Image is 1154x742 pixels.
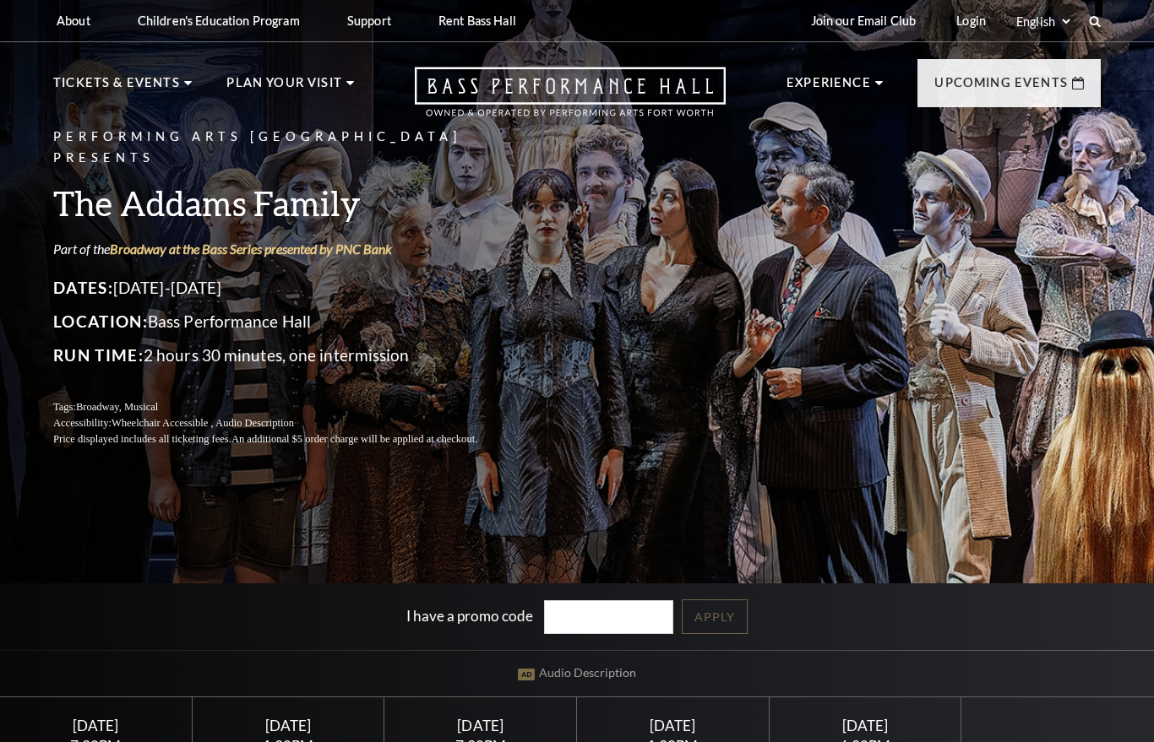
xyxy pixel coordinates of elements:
a: Broadway at the Bass Series presented by PNC Bank [110,241,392,257]
p: Upcoming Events [934,73,1068,103]
span: Broadway, Musical [76,401,158,413]
p: 2 hours 30 minutes, one intermission [53,342,518,369]
label: I have a promo code [406,606,533,624]
span: Wheelchair Accessible , Audio Description [112,417,294,429]
p: Performing Arts [GEOGRAPHIC_DATA] Presents [53,127,518,169]
p: Experience [787,73,871,103]
select: Select: [1013,14,1073,30]
h3: The Addams Family [53,181,518,225]
p: Bass Performance Hall [53,308,518,335]
span: Run Time: [53,345,144,365]
span: An additional $5 order charge will be applied at checkout. [231,433,477,445]
p: Tickets & Events [53,73,180,103]
p: Support [347,14,391,28]
p: Accessibility: [53,415,518,431]
div: [DATE] [405,717,556,734]
p: Rent Bass Hall [438,14,516,28]
div: [DATE] [212,717,363,734]
p: Children's Education Program [138,14,300,28]
p: Tags: [53,399,518,415]
p: About [57,14,90,28]
div: [DATE] [789,717,940,734]
span: Location: [53,311,148,331]
p: Part of the [53,240,518,258]
div: [DATE] [597,717,748,734]
div: [DATE] [20,717,171,734]
span: Dates: [53,278,113,297]
p: Price displayed includes all ticketing fees. [53,431,518,447]
p: [DATE]-[DATE] [53,274,518,301]
p: Plan Your Visit [226,73,342,103]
